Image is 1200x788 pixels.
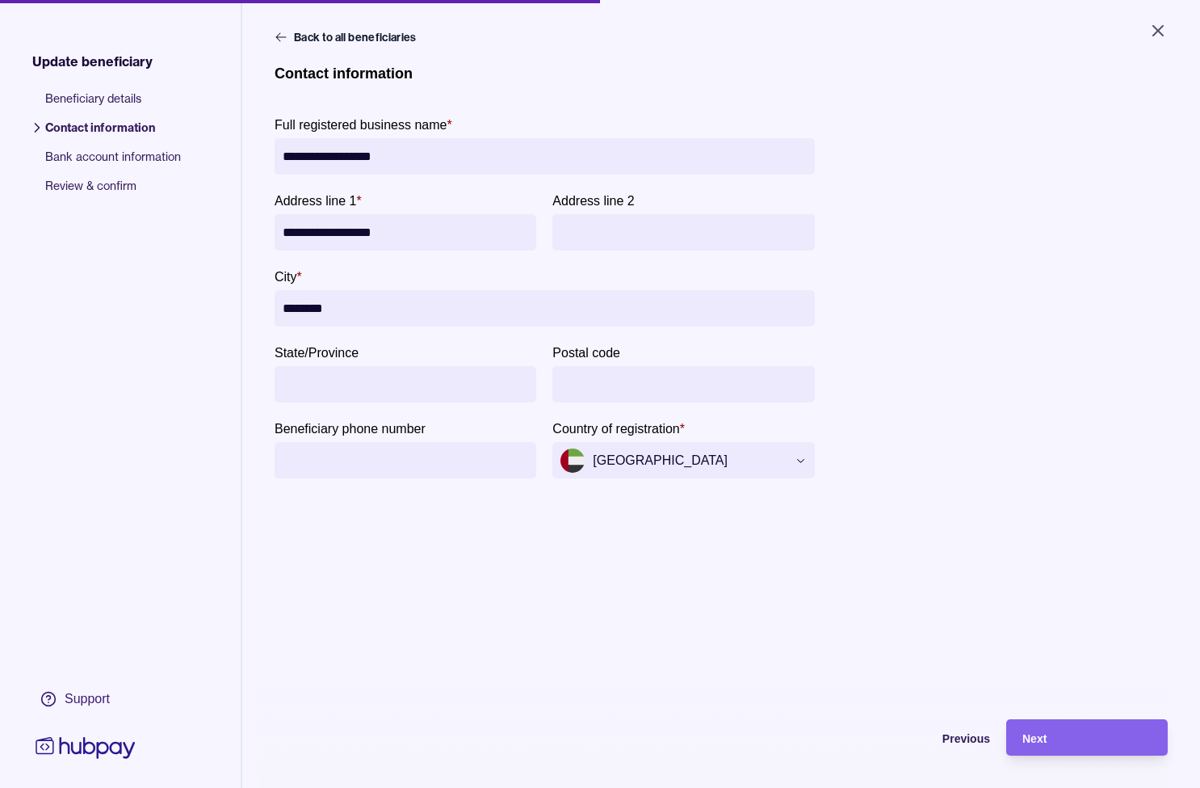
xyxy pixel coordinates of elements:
[275,267,302,286] label: City
[1129,13,1187,48] button: Close
[552,194,634,208] p: Address line 2
[283,214,528,251] input: Address line 1
[275,422,426,436] p: Beneficiary phone number
[552,191,634,210] label: Address line 2
[552,422,679,436] p: Country of registration
[552,346,620,360] p: Postal code
[275,419,426,438] label: Beneficiary phone number
[45,149,181,178] span: Bank account information
[283,366,528,402] input: State/Province
[275,346,359,360] p: State/Province
[275,194,356,208] p: Address line 1
[65,690,110,708] div: Support
[1006,719,1168,756] button: Next
[275,191,362,210] label: Address line 1
[45,91,181,120] span: Beneficiary details
[45,120,181,149] span: Contact information
[552,343,620,362] label: Postal code
[45,178,181,207] span: Review & confirm
[560,214,806,251] input: Address line 2
[275,270,297,284] p: City
[275,29,420,45] button: Back to all beneficiaries
[283,290,807,327] input: City
[283,442,528,478] input: Beneficiary phone number
[275,65,413,82] h1: Contact information
[275,343,359,362] label: State/Province
[32,682,139,716] a: Support
[283,138,807,175] input: Full registered business name
[275,118,447,132] p: Full registered business name
[942,732,990,745] span: Previous
[1022,732,1047,745] span: Next
[32,52,153,71] span: Update beneficiary
[560,366,806,402] input: Postal code
[275,115,452,134] label: Full registered business name
[829,719,990,756] button: Previous
[552,419,685,438] label: Country of registration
